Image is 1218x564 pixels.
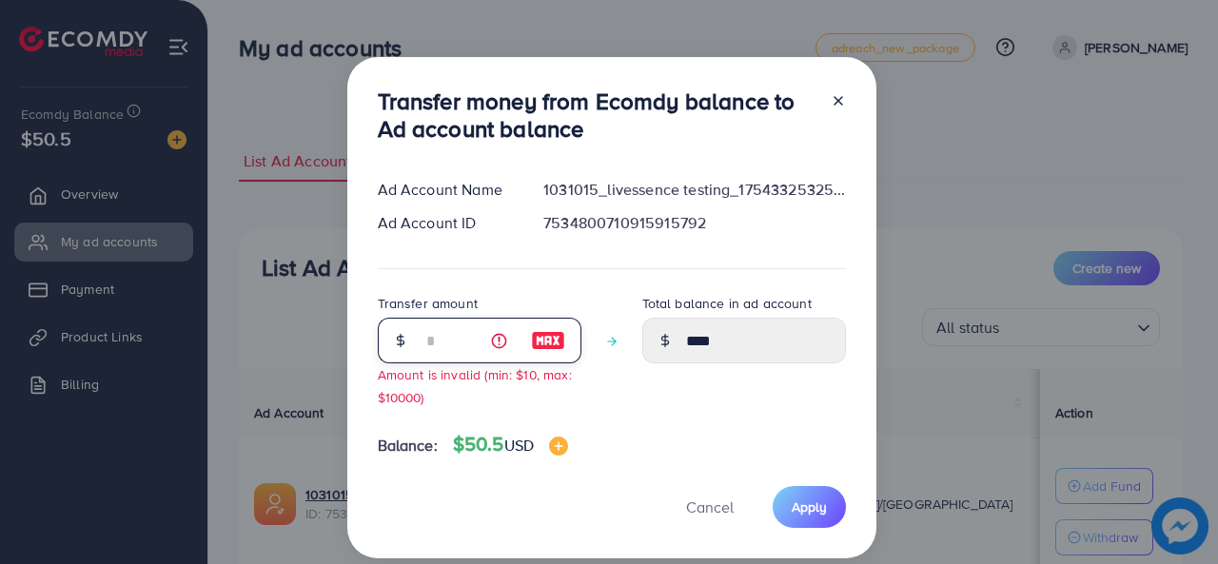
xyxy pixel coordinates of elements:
[363,212,529,234] div: Ad Account ID
[378,88,815,143] h3: Transfer money from Ecomdy balance to Ad account balance
[528,179,860,201] div: 1031015_livessence testing_1754332532515
[504,435,534,456] span: USD
[378,365,572,405] small: Amount is invalid (min: $10, max: $10000)
[531,329,565,352] img: image
[453,433,568,457] h4: $50.5
[686,496,734,517] span: Cancel
[662,486,757,527] button: Cancel
[378,435,438,457] span: Balance:
[792,497,827,516] span: Apply
[549,437,568,456] img: image
[773,486,846,527] button: Apply
[363,179,529,201] div: Ad Account Name
[528,212,860,234] div: 7534800710915915792
[378,294,478,313] label: Transfer amount
[642,294,812,313] label: Total balance in ad account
